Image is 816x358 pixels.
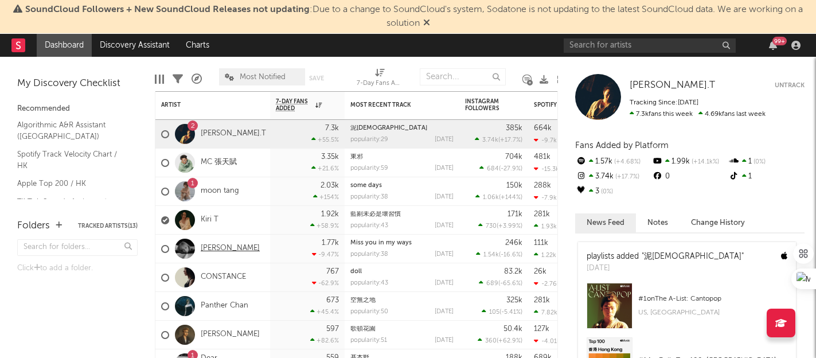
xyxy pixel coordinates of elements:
button: 99+ [769,41,777,50]
div: Most Recent Track [350,102,436,108]
div: [DATE] [587,263,744,274]
div: US, [GEOGRAPHIC_DATA] [638,306,787,320]
div: 1.92k [321,211,339,218]
div: Miss you in my ways [350,240,454,246]
a: Panther Chan [201,301,248,311]
div: 1.77k [322,239,339,247]
div: 767 [326,268,339,275]
div: 7-Day Fans Added (7-Day Fans Added) [357,63,403,96]
input: Search... [420,68,506,85]
div: popularity: 29 [350,137,388,143]
div: -4.01k [534,337,560,345]
span: -27.9 % [501,166,521,172]
a: 空無之地 [350,297,376,303]
button: Save [309,75,324,81]
span: -16.6 % [501,252,521,258]
span: 689 [486,281,498,287]
button: Untrack [775,80,805,91]
div: 7-Day Fans Added (7-Day Fans Added) [357,77,403,91]
div: -9.7k [534,137,557,144]
div: Spotify Monthly Listeners [534,102,620,108]
div: -7.9k [534,194,557,201]
div: popularity: 43 [350,223,388,229]
div: [DATE] [435,223,454,229]
div: ( ) [476,251,522,258]
div: 385k [506,124,522,132]
div: 藍剔未必是壞習慣 [350,211,454,217]
div: Edit Columns [155,63,164,96]
div: ( ) [475,136,522,143]
div: ( ) [475,193,522,201]
a: Discovery Assistant [92,34,178,57]
div: popularity: 50 [350,309,388,315]
span: 360 [485,338,497,344]
div: 673 [326,297,339,304]
span: +17.7 % [500,137,521,143]
div: [DATE] [435,251,454,258]
a: 泥[DEMOGRAPHIC_DATA] [350,125,427,131]
div: +82.6 % [310,337,339,344]
a: "泥[DEMOGRAPHIC_DATA]" [642,252,744,260]
div: [DATE] [435,280,454,286]
div: # 1 on The A-List: Cantopop [638,292,787,306]
a: [PERSON_NAME].T [630,80,715,91]
div: -9.47 % [312,251,339,258]
div: 1.57k [575,154,651,169]
div: 50.4k [503,325,522,333]
div: popularity: 38 [350,251,388,258]
div: 597 [326,325,339,333]
a: Charts [178,34,217,57]
div: My Discovery Checklist [17,77,138,91]
button: Notes [636,213,680,232]
span: [PERSON_NAME].T [630,80,715,90]
div: 3.35k [321,153,339,161]
span: +3.99 % [498,223,521,229]
div: playlists added [587,251,744,263]
div: +58.9 % [310,222,339,229]
div: [DATE] [435,337,454,344]
div: 1 [728,154,805,169]
span: SoundCloud Followers + New SoundCloud Releases not updating [25,5,310,14]
div: +55.5 % [311,136,339,143]
a: [PERSON_NAME] [201,330,260,340]
div: -2.76k [534,280,560,287]
div: Click to add a folder. [17,262,138,275]
div: ( ) [478,222,522,229]
span: 0 % [599,189,613,195]
div: 111k [534,239,548,247]
input: Search for folders... [17,239,138,256]
div: [DATE] [435,194,454,200]
span: 3.74k [482,137,498,143]
div: popularity: 43 [350,280,388,286]
a: some days [350,182,382,189]
div: ( ) [479,165,522,172]
div: 1.93k [534,223,557,230]
a: Dashboard [37,34,92,57]
div: Folders [17,219,50,233]
span: 1.06k [483,194,499,201]
span: 7.3k fans this week [630,111,693,118]
div: Filters [173,63,183,96]
a: [PERSON_NAME] [201,244,260,254]
div: 7.3k [325,124,339,132]
span: 4.69k fans last week [630,111,766,118]
div: 0 [651,169,728,184]
span: Tracking Since: [DATE] [630,99,698,106]
a: MC 張天賦 [201,158,237,168]
button: Change History [680,213,756,232]
div: Recommended [17,102,138,116]
div: 7.82k [534,309,557,316]
div: 99 + [772,37,787,45]
span: Fans Added by Platform [575,141,669,150]
span: +62.9 % [498,338,521,344]
div: 664k [534,124,552,132]
div: 288k [534,182,551,189]
div: popularity: 51 [350,337,387,344]
div: 281k [534,297,550,304]
div: 171k [507,211,522,218]
div: 325k [506,297,522,304]
a: #1onThe A-List: CantopopUS, [GEOGRAPHIC_DATA] [578,283,796,337]
div: ( ) [479,279,522,287]
a: Algorithmic A&R Assistant ([GEOGRAPHIC_DATA]) [17,119,126,142]
div: [DATE] [435,165,454,172]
